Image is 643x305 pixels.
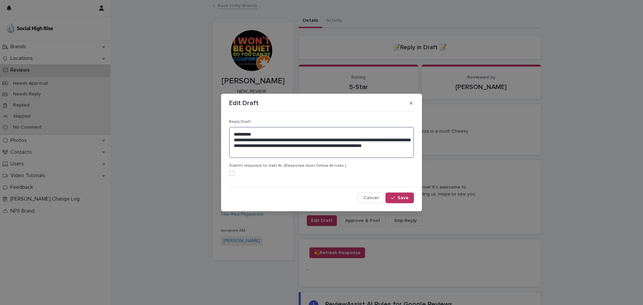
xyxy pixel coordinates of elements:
[385,193,414,203] button: Save
[363,196,378,200] span: Cancel
[358,193,384,203] button: Cancel
[229,99,259,107] p: Edit Draft
[229,120,251,124] span: Reply Draft
[229,164,346,168] span: Submit response to train AI. (Response must follow all rules.)
[398,196,409,200] span: Save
